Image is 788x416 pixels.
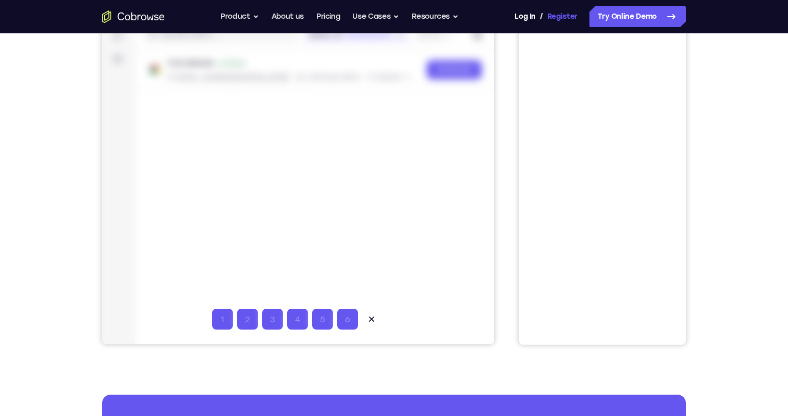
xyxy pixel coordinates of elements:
a: About us [272,6,304,27]
a: Try Online Demo [589,6,686,27]
a: Register [547,6,577,27]
input: Code-Eingabeziffer 4 [185,313,206,334]
input: Code-Eingabeziffer 5 [210,313,231,334]
a: Go to the home page [102,10,165,23]
button: Product [220,6,259,27]
button: Resources [412,6,459,27]
input: Code-Eingabeziffer 3 [160,313,181,334]
input: Code-Eingabeziffer 2 [135,313,156,334]
span: / [540,10,543,23]
a: Log In [514,6,535,27]
input: Code-Eingabeziffer 6 [235,313,256,334]
button: Use Cases [352,6,399,27]
input: Code-Eingabeziffer 1 [110,313,131,334]
a: Pricing [316,6,340,27]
